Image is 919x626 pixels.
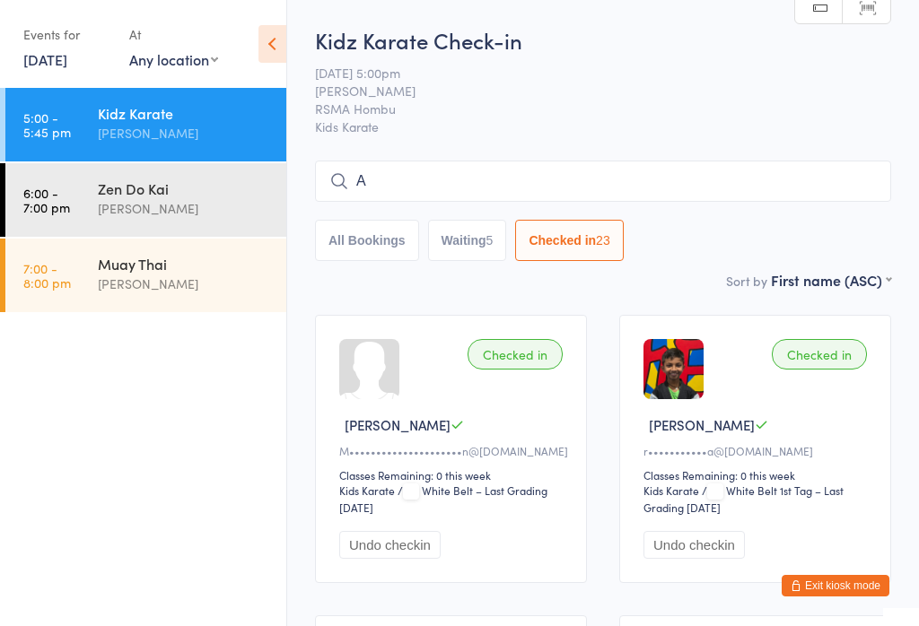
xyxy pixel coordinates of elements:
[339,467,568,483] div: Classes Remaining: 0 this week
[726,272,767,290] label: Sort by
[98,123,271,143] div: [PERSON_NAME]
[23,20,111,49] div: Events for
[643,483,699,498] div: Kids Karate
[486,233,494,248] div: 5
[345,415,451,434] span: [PERSON_NAME]
[315,64,863,82] span: [DATE] 5:00pm
[5,88,286,161] a: 5:00 -5:45 pmKidz Karate[PERSON_NAME]
[315,25,891,55] h2: Kidz Karate Check-in
[339,483,395,498] div: Kids Karate
[129,20,218,49] div: At
[643,443,872,458] div: r•••••••••••a@[DOMAIN_NAME]
[5,239,286,312] a: 7:00 -8:00 pmMuay Thai[PERSON_NAME]
[771,270,891,290] div: First name (ASC)
[649,415,755,434] span: [PERSON_NAME]
[23,110,71,139] time: 5:00 - 5:45 pm
[23,49,67,69] a: [DATE]
[98,198,271,219] div: [PERSON_NAME]
[315,117,891,135] span: Kids Karate
[98,103,271,123] div: Kidz Karate
[315,220,419,261] button: All Bookings
[315,82,863,100] span: [PERSON_NAME]
[643,531,745,559] button: Undo checkin
[772,339,867,370] div: Checked in
[98,178,271,198] div: Zen Do Kai
[129,49,218,69] div: Any location
[468,339,563,370] div: Checked in
[428,220,507,261] button: Waiting5
[339,483,547,515] span: / White Belt – Last Grading [DATE]
[98,254,271,274] div: Muay Thai
[643,467,872,483] div: Classes Remaining: 0 this week
[23,186,70,214] time: 6:00 - 7:00 pm
[315,100,863,117] span: RSMA Hombu
[5,163,286,237] a: 6:00 -7:00 pmZen Do Kai[PERSON_NAME]
[515,220,623,261] button: Checked in23
[782,575,889,596] button: Exit kiosk mode
[339,531,441,559] button: Undo checkin
[596,233,610,248] div: 23
[98,274,271,294] div: [PERSON_NAME]
[315,161,891,202] input: Search
[643,483,844,515] span: / White Belt 1st Tag – Last Grading [DATE]
[23,261,71,290] time: 7:00 - 8:00 pm
[643,339,704,399] img: image1750840711.png
[339,443,568,458] div: M•••••••••••••••••••••n@[DOMAIN_NAME]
